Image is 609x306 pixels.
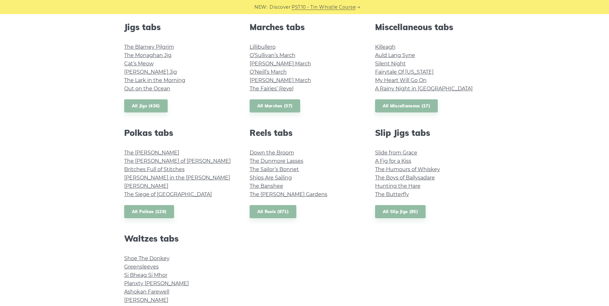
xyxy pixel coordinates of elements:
[250,158,303,164] a: The Dunmore Lasses
[250,61,311,67] a: [PERSON_NAME] March
[375,150,417,156] a: Slide from Grace
[375,99,438,112] a: All Miscellaneous (17)
[124,272,167,278] a: Si­ Bheag Si­ Mhor
[250,44,276,50] a: Lillibullero
[250,150,294,156] a: Down the Broom
[124,128,234,138] h2: Polkas tabs
[124,234,234,244] h2: Waltzes tabs
[292,4,356,11] a: PST10 - Tin Whistle Course
[250,128,360,138] h2: Reels tabs
[250,69,287,75] a: O’Neill’s March
[250,52,295,58] a: O’Sullivan’s March
[375,191,409,197] a: The Butterfly
[124,264,159,270] a: Greensleeves
[124,158,231,164] a: The [PERSON_NAME] of [PERSON_NAME]
[124,183,168,189] a: [PERSON_NAME]
[124,86,170,92] a: Out on the Ocean
[250,166,299,172] a: The Sailor’s Bonnet
[250,99,300,112] a: All Marches (37)
[269,4,291,11] span: Discover
[124,297,168,303] a: [PERSON_NAME]
[375,69,434,75] a: Fairytale Of [US_STATE]
[124,99,168,112] a: All Jigs (436)
[124,280,189,286] a: Planxty [PERSON_NAME]
[375,166,440,172] a: The Humours of Whiskey
[124,166,185,172] a: Britches Full of Stitches
[375,183,421,189] a: Hunting the Hare
[124,175,230,181] a: [PERSON_NAME] in the [PERSON_NAME]
[124,44,174,50] a: The Blarney Pilgrim
[375,205,426,218] a: All Slip Jigs (95)
[375,128,485,138] h2: Slip Jigs tabs
[375,44,396,50] a: Killeagh
[375,77,427,83] a: My Heart Will Go On
[124,69,177,75] a: [PERSON_NAME] Jig
[375,22,485,32] h2: Miscellaneous tabs
[250,191,327,197] a: The [PERSON_NAME] Gardens
[375,61,406,67] a: Silent Night
[375,52,415,58] a: Auld Lang Syne
[124,289,169,295] a: Ashokan Farewell
[375,158,411,164] a: A Fig for a Kiss
[124,191,212,197] a: The Siege of [GEOGRAPHIC_DATA]
[250,183,283,189] a: The Banshee
[250,86,293,92] a: The Fairies’ Revel
[124,77,185,83] a: The Lark in the Morning
[124,150,179,156] a: The [PERSON_NAME]
[124,61,154,67] a: Cat’s Meow
[250,205,297,218] a: All Reels (871)
[375,175,435,181] a: The Boys of Ballysadare
[124,255,170,261] a: Shoe The Donkey
[250,22,360,32] h2: Marches tabs
[250,77,311,83] a: [PERSON_NAME] March
[124,52,172,58] a: The Monaghan Jig
[124,22,234,32] h2: Jigs tabs
[124,205,174,218] a: All Polkas (129)
[254,4,268,11] span: NEW:
[250,175,292,181] a: Ships Are Sailing
[375,86,473,92] a: A Rainy Night in [GEOGRAPHIC_DATA]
